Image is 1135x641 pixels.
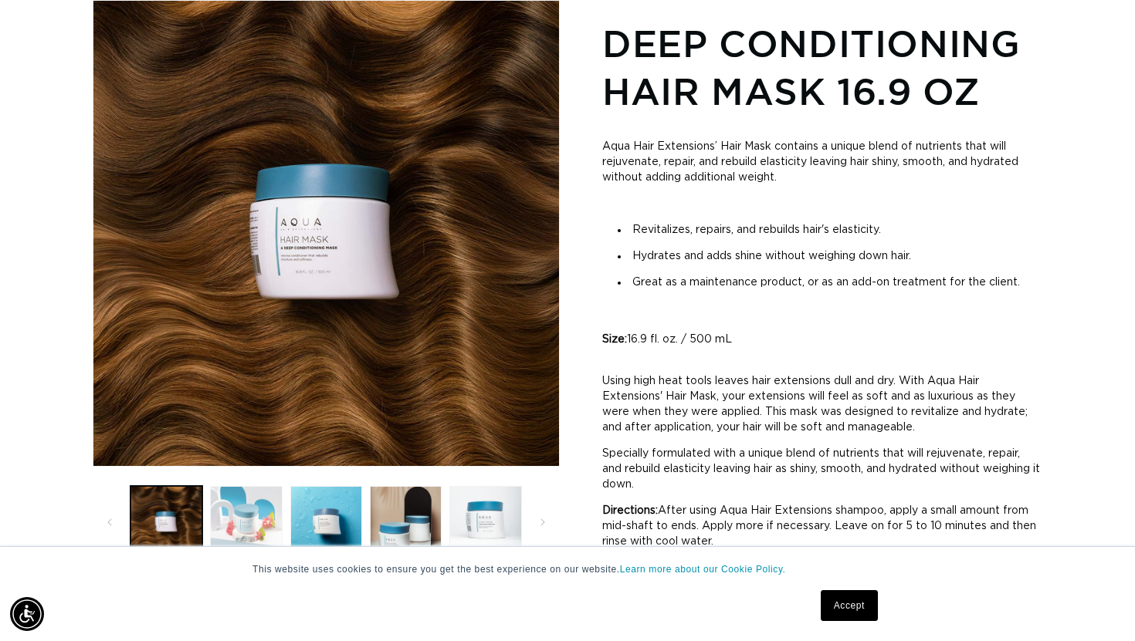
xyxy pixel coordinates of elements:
p: Using high heat tools leaves hair extensions dull and dry. With Aqua Hair Extensions' Hair Mask, ... [602,373,1042,435]
button: Load image 4 in gallery view [370,486,442,558]
p: After using Aqua Hair Extensions shampoo, apply a small amount from mid-shaft to ends. Apply more... [602,503,1042,549]
button: Load image 2 in gallery view [210,486,282,558]
button: Load image 3 in gallery view [290,486,362,558]
p: This website uses cookies to ensure you get the best experience on our website. [252,562,883,576]
li: Great as a maintenance product, or as an add-on treatment for the client. [618,275,1042,290]
button: Slide right [526,505,560,539]
li: Hydrates and adds shine without weighing down hair. [618,248,1042,264]
div: Accessibility Menu [10,597,44,631]
a: Learn more about our Cookie Policy. [620,564,786,575]
li: Revitalizes, repairs, and rebuilds hair's elasticity. [618,222,1042,238]
strong: Size: [602,334,627,345]
a: Accept [821,590,878,621]
button: Load image 5 in gallery view [449,486,521,558]
h1: Deep Conditioning Hair Mask 16.9 oz [602,19,1042,116]
strong: Directions: [602,505,658,516]
iframe: Chat Widget [1058,567,1135,641]
button: Slide left [93,505,127,539]
button: Load image 1 in gallery view [130,486,202,558]
div: 16.9 fl. oz. / 500 mL [602,128,1042,560]
p: Specially formulated with a unique blend of nutrients that will rejuvenate, repair, and rebuild e... [602,446,1042,492]
p: Aqua Hair Extensions’ Hair Mask contains a unique blend of nutrients that will rejuvenate, repair... [602,139,1042,185]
